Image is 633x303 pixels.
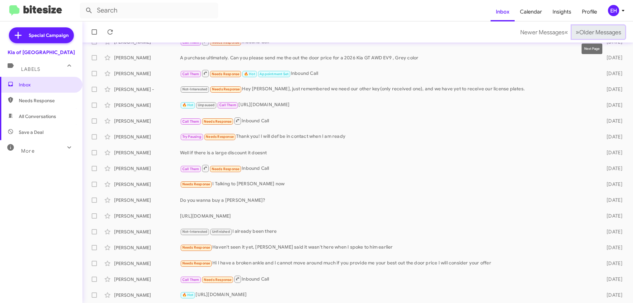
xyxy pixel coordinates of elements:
div: [PERSON_NAME] [114,292,180,298]
div: [DATE] [596,213,628,219]
div: [DATE] [596,276,628,283]
span: Needs Response [182,182,210,186]
a: Insights [547,2,577,21]
span: Appointment Set [259,72,288,76]
div: [DATE] [596,228,628,235]
span: 🔥 Hot [182,293,194,297]
span: Needs Response [212,87,240,91]
span: 🔥 Hot [244,72,255,76]
div: Inbound Call [180,164,596,172]
div: [DATE] [596,102,628,108]
div: Next Page [582,44,602,54]
button: Previous [516,25,572,39]
div: Thank you! I will def be in contact when I am ready [180,133,596,140]
button: Next [572,25,625,39]
div: [URL][DOMAIN_NAME] [180,213,596,219]
span: Call Them [182,167,199,171]
span: Needs Response [212,72,240,76]
div: Inbound Call [180,117,596,125]
span: Needs Response [204,278,232,282]
div: [PERSON_NAME] [114,118,180,124]
div: Kia of [GEOGRAPHIC_DATA] [8,49,75,56]
span: Call Them [182,278,199,282]
span: Unfinished [212,229,230,234]
div: [DATE] [596,181,628,188]
a: Profile [577,2,602,21]
div: [DATE] [596,134,628,140]
div: [PERSON_NAME] [114,197,180,203]
span: Older Messages [579,29,621,36]
div: [DATE] [596,118,628,124]
span: Needs Response [19,97,75,104]
div: [DATE] [596,165,628,172]
a: Special Campaign [9,27,74,43]
span: « [564,28,568,36]
div: [PERSON_NAME] [114,260,180,267]
div: Inbound Call [180,69,596,77]
span: Unpaused [198,103,215,107]
span: Needs Response [182,261,210,265]
span: All Conversations [19,113,56,120]
div: [PERSON_NAME] [114,213,180,219]
div: [DATE] [596,70,628,77]
div: [DATE] [596,244,628,251]
div: [PERSON_NAME] [114,228,180,235]
div: Inbound Call [180,275,596,283]
div: [DATE] [596,197,628,203]
span: Labels [21,66,40,72]
div: [PERSON_NAME] [114,149,180,156]
div: Do you wanna buy a [PERSON_NAME]? [180,197,596,203]
div: EH [608,5,619,16]
nav: Page navigation example [517,25,625,39]
span: More [21,148,35,154]
div: [PERSON_NAME] [114,70,180,77]
span: Needs Response [206,135,234,139]
div: A purchase ultimately. Can you please send me the out the door price for a 2026 Kia GT AWD EV9 , ... [180,54,596,61]
a: Inbox [491,2,515,21]
div: Hi I have a broken ankle and I cannot move around much if you provide me your best out the door p... [180,259,596,267]
div: Hey [PERSON_NAME], just remembered we need our other key(only received one), and we have yet to r... [180,85,596,93]
span: Newer Messages [520,29,564,36]
div: Well if there is a large discount it doesnt [180,149,596,156]
div: [DATE] [596,260,628,267]
div: I Talking to [PERSON_NAME] now [180,180,596,188]
div: [PERSON_NAME] [114,102,180,108]
div: [DATE] [596,86,628,93]
span: Needs Response [212,167,240,171]
span: 🔥 Hot [182,103,194,107]
div: [DATE] [596,292,628,298]
div: [PERSON_NAME] [114,276,180,283]
div: [PERSON_NAME] [114,244,180,251]
div: [PERSON_NAME] [114,54,180,61]
span: Save a Deal [19,129,44,136]
div: I already been there [180,228,596,235]
span: Call Them [182,72,199,76]
div: [URL][DOMAIN_NAME] [180,291,596,299]
div: [DATE] [596,54,628,61]
span: Inbox [19,81,75,88]
div: [PERSON_NAME] [114,181,180,188]
span: Not-Interested [182,229,208,234]
span: Special Campaign [29,32,69,39]
span: Call Them [182,119,199,124]
span: » [576,28,579,36]
div: [PERSON_NAME] [114,134,180,140]
div: [PERSON_NAME] - [114,86,180,93]
span: Try Pausing [182,135,201,139]
span: Needs Response [204,119,232,124]
div: [URL][DOMAIN_NAME] [180,101,596,109]
div: Haven't seen it yet, [PERSON_NAME] said it wasn't here when I spoke to him earlier [180,244,596,251]
span: Needs Response [182,245,210,250]
span: Not-Interested [182,87,208,91]
button: EH [602,5,626,16]
span: Call Them [219,103,236,107]
div: [DATE] [596,149,628,156]
div: [PERSON_NAME] [114,165,180,172]
input: Search [80,3,218,18]
a: Calendar [515,2,547,21]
